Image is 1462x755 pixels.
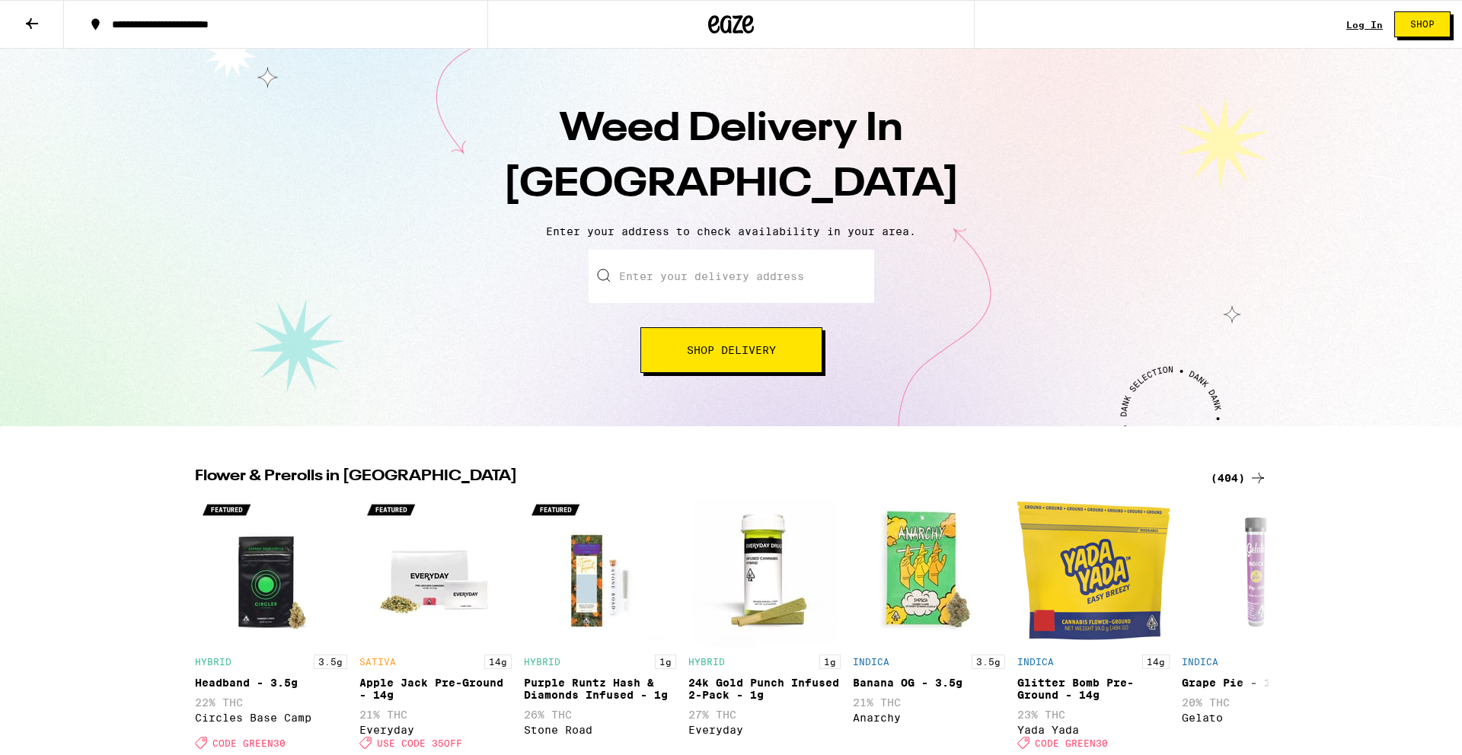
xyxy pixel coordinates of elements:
[195,677,347,689] div: Headband - 3.5g
[640,327,822,373] button: Shop Delivery
[314,655,347,669] p: 3.5g
[819,655,841,669] p: 1g
[655,655,676,669] p: 1g
[359,657,396,667] p: SATIVA
[972,655,1005,669] p: 3.5g
[1017,495,1170,647] img: Yada Yada - Glitter Bomb Pre-Ground - 14g
[1394,11,1451,37] button: Shop
[195,495,347,647] img: Circles Base Camp - Headband - 3.5g
[1211,469,1267,487] a: (404)
[1182,712,1334,724] div: Gelato
[1182,696,1334,709] p: 20% THC
[853,696,1005,709] p: 21% THC
[484,655,512,669] p: 14g
[503,165,959,205] span: [GEOGRAPHIC_DATA]
[687,345,776,355] span: Shop Delivery
[1142,655,1170,669] p: 14g
[524,657,560,667] p: HYBRID
[1017,657,1054,667] p: INDICA
[1035,737,1108,747] span: CODE GREEN30
[1383,11,1462,37] a: Shop
[688,657,725,667] p: HYBRID
[359,677,512,701] div: Apple Jack Pre-Ground - 14g
[1017,677,1170,701] div: Glitter Bomb Pre-Ground - 14g
[524,724,676,736] div: Stone Road
[1017,709,1170,721] p: 23% THC
[195,469,1192,487] h2: Flower & Prerolls in [GEOGRAPHIC_DATA]
[195,657,231,667] p: HYBRID
[688,495,841,647] img: Everyday - 24k Gold Punch Infused 2-Pack - 1g
[853,657,889,667] p: INDICA
[359,709,512,721] p: 21% THC
[853,712,1005,724] div: Anarchy
[377,737,462,747] span: USE CODE 35OFF
[1182,677,1334,689] div: Grape Pie - 1g
[524,495,676,647] img: Stone Road - Purple Runtz Hash & Diamonds Infused - 1g
[15,225,1447,237] p: Enter your address to check availability in your area.
[195,696,347,709] p: 22% THC
[359,724,512,736] div: Everyday
[1346,20,1383,30] a: Log In
[589,250,874,303] input: Enter your delivery address
[359,495,512,647] img: Everyday - Apple Jack Pre-Ground - 14g
[1182,657,1218,667] p: INDICA
[688,709,841,721] p: 27% THC
[524,677,676,701] div: Purple Runtz Hash & Diamonds Infused - 1g
[1017,724,1170,736] div: Yada Yada
[524,709,676,721] p: 26% THC
[464,102,998,213] h1: Weed Delivery In
[1182,495,1334,647] img: Gelato - Grape Pie - 1g
[212,737,286,747] span: CODE GREEN30
[688,724,841,736] div: Everyday
[1410,20,1435,29] span: Shop
[853,495,1005,647] img: Anarchy - Banana OG - 3.5g
[195,712,347,724] div: Circles Base Camp
[853,677,1005,689] div: Banana OG - 3.5g
[688,677,841,701] div: 24k Gold Punch Infused 2-Pack - 1g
